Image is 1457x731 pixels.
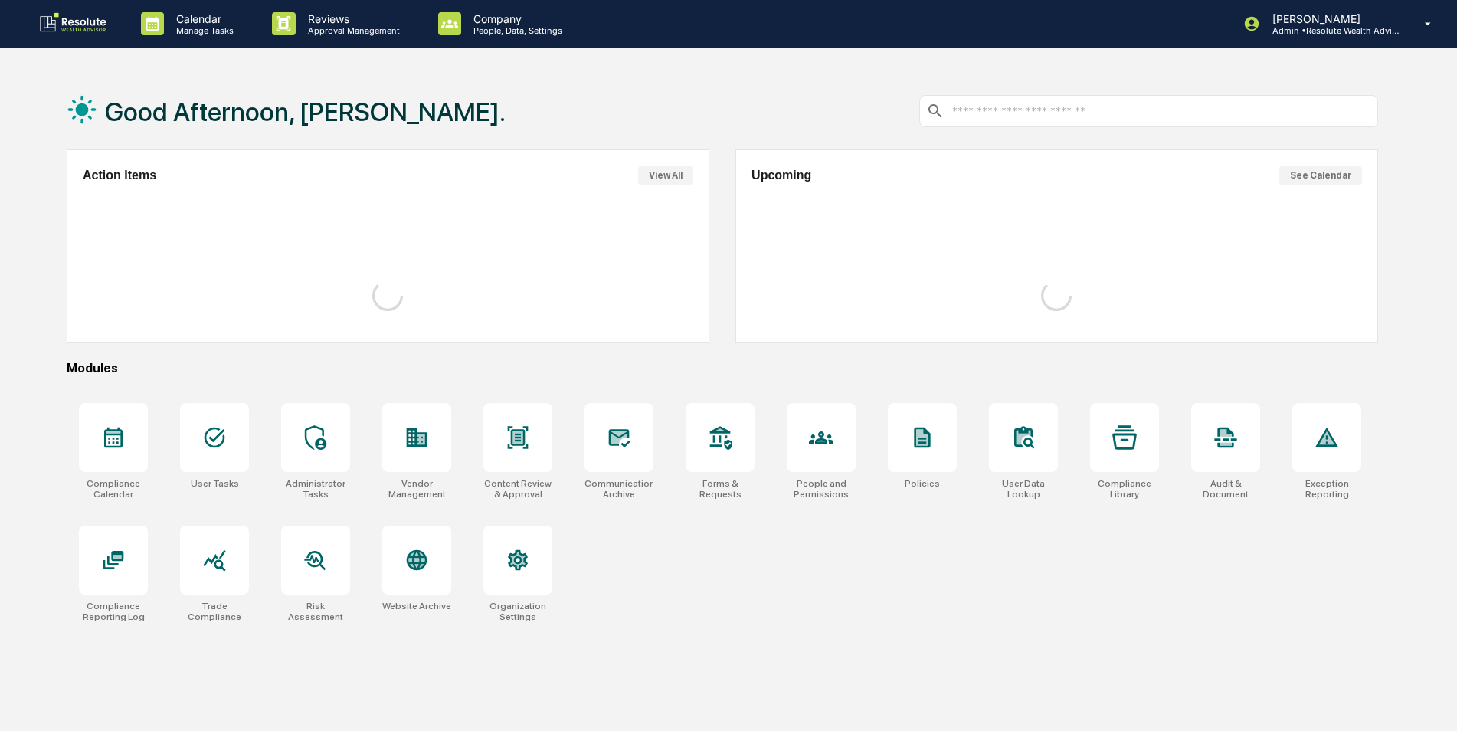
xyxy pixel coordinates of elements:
[1292,478,1361,500] div: Exception Reporting
[296,25,408,36] p: Approval Management
[37,11,110,36] img: logo
[989,478,1058,500] div: User Data Lookup
[751,169,811,182] h2: Upcoming
[638,166,693,185] button: View All
[83,169,156,182] h2: Action Items
[180,601,249,622] div: Trade Compliance
[483,601,552,622] div: Organization Settings
[79,478,148,500] div: Compliance Calendar
[584,478,653,500] div: Communications Archive
[1191,478,1260,500] div: Audit & Document Logs
[905,478,940,489] div: Policies
[1260,25,1403,36] p: Admin • Resolute Wealth Advisor
[686,478,755,500] div: Forms & Requests
[1260,12,1403,25] p: [PERSON_NAME]
[483,478,552,500] div: Content Review & Approval
[79,601,148,622] div: Compliance Reporting Log
[281,478,350,500] div: Administrator Tasks
[164,12,241,25] p: Calendar
[382,478,451,500] div: Vendor Management
[191,478,239,489] div: User Tasks
[164,25,241,36] p: Manage Tasks
[67,361,1378,375] div: Modules
[1279,166,1362,185] button: See Calendar
[1090,478,1159,500] div: Compliance Library
[382,601,451,611] div: Website Archive
[105,97,506,127] h1: Good Afternoon, [PERSON_NAME].
[281,601,350,622] div: Risk Assessment
[461,25,570,36] p: People, Data, Settings
[461,12,570,25] p: Company
[787,478,856,500] div: People and Permissions
[296,12,408,25] p: Reviews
